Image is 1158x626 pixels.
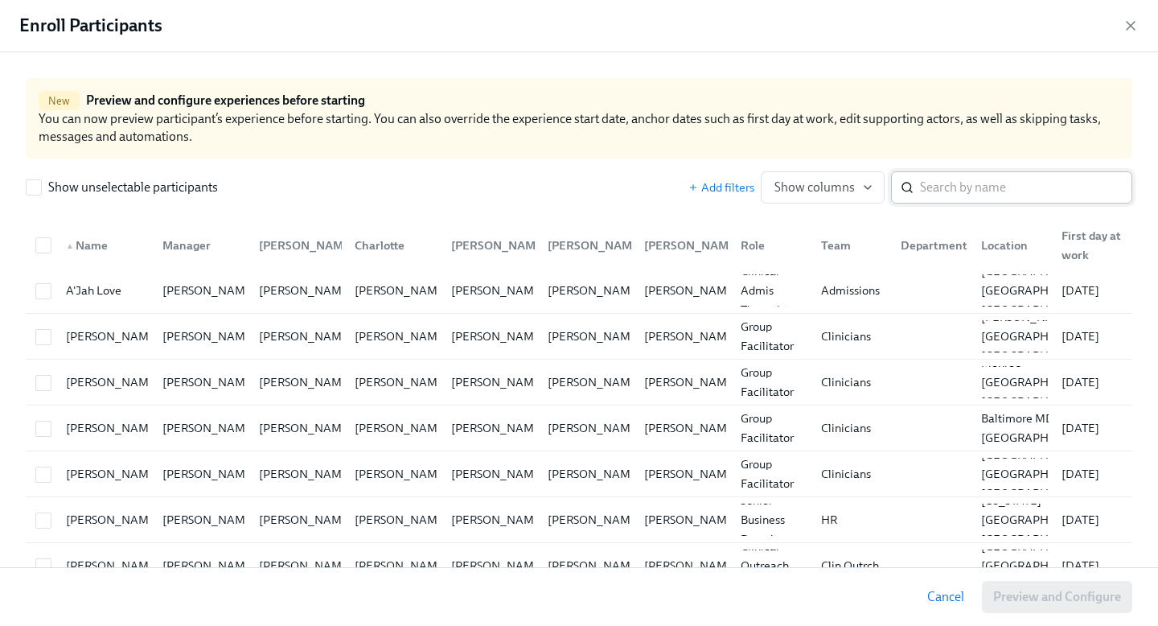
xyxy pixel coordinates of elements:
div: [PERSON_NAME] [541,464,648,484]
div: Team [815,236,889,255]
div: [GEOGRAPHIC_DATA] [GEOGRAPHIC_DATA] [GEOGRAPHIC_DATA] [975,537,1106,595]
div: [PERSON_NAME] [541,556,648,575]
div: [PERSON_NAME] [253,281,359,300]
div: [PERSON_NAME] [253,418,359,438]
div: Manager [156,236,246,255]
div: [PERSON_NAME] [348,556,455,575]
div: [PERSON_NAME] [156,556,263,575]
div: Admissions [815,281,889,300]
div: [PERSON_NAME] [535,229,631,262]
div: [DATE] [1055,556,1129,575]
div: [PERSON_NAME] [156,418,263,438]
span: Cancel [927,589,964,605]
div: [PERSON_NAME] [541,418,648,438]
div: Department [888,229,968,262]
div: [PERSON_NAME] [445,327,552,346]
div: [PERSON_NAME] [60,510,166,529]
div: [PERSON_NAME] [156,281,263,300]
div: [PERSON_NAME] [445,556,552,575]
div: Team [808,229,889,262]
div: [PERSON_NAME][PERSON_NAME][PERSON_NAME][PERSON_NAME][PERSON_NAME][PERSON_NAME][PERSON_NAME]Group ... [26,314,1132,360]
div: [PERSON_NAME] [253,510,359,529]
div: [PERSON_NAME] [638,556,745,575]
div: [PERSON_NAME] [445,418,552,438]
div: [PERSON_NAME] [253,327,359,346]
div: [PERSON_NAME] [638,418,745,438]
div: A'Jah Love[PERSON_NAME][PERSON_NAME][PERSON_NAME][PERSON_NAME][PERSON_NAME][PERSON_NAME]Clinical ... [26,268,1132,314]
div: [PERSON_NAME] [253,236,361,255]
div: Role [728,229,808,262]
div: [PERSON_NAME] [638,464,745,484]
div: Charlotte [348,236,438,255]
div: [PERSON_NAME] [GEOGRAPHIC_DATA] [GEOGRAPHIC_DATA] [975,307,1106,365]
div: [DATE] [1055,327,1129,346]
h6: Preview and configure experiences before starting [86,92,365,109]
button: Show columns [761,171,885,204]
div: HR [815,510,889,529]
button: Cancel [916,581,975,613]
div: Senior Business Recruiter [734,491,808,549]
div: Group Facilitator [734,455,808,493]
div: Location [968,229,1049,262]
div: [PERSON_NAME] [60,418,166,438]
div: [PERSON_NAME] [445,510,552,529]
div: [PERSON_NAME] [156,373,263,392]
div: Location [975,236,1049,255]
div: [PERSON_NAME] [541,373,648,392]
div: [PERSON_NAME] [60,327,166,346]
div: [PERSON_NAME] [60,464,166,484]
div: [PERSON_NAME] [246,229,343,262]
div: [PERSON_NAME] [638,327,745,346]
div: [PERSON_NAME] [638,281,745,300]
div: [PERSON_NAME] [541,281,648,300]
input: Search by name [920,171,1132,204]
div: [PERSON_NAME] [445,236,553,255]
div: [PERSON_NAME] [541,510,648,529]
div: Clinical Admis Therapist [734,262,808,319]
div: Clinicians [815,327,889,346]
div: Manager [150,229,246,262]
div: [PERSON_NAME][PERSON_NAME][PERSON_NAME][PERSON_NAME][PERSON_NAME][PERSON_NAME][PERSON_NAME]Clinic... [26,543,1132,589]
div: [GEOGRAPHIC_DATA] [GEOGRAPHIC_DATA] [GEOGRAPHIC_DATA] [975,445,1106,503]
span: Show unselectable participants [48,179,218,196]
div: [US_STATE] [GEOGRAPHIC_DATA] [GEOGRAPHIC_DATA] [975,491,1106,549]
div: First day at work [1055,226,1129,265]
div: [PERSON_NAME][PERSON_NAME][PERSON_NAME][PERSON_NAME][PERSON_NAME][PERSON_NAME][PERSON_NAME]Group ... [26,406,1132,451]
span: New [39,95,80,107]
div: Clinicians [815,373,889,392]
div: [DATE] [1055,510,1129,529]
div: [PERSON_NAME] [253,556,359,575]
div: [PERSON_NAME] [60,373,166,392]
div: [GEOGRAPHIC_DATA] [GEOGRAPHIC_DATA] [GEOGRAPHIC_DATA] [975,262,1106,319]
div: ▲Name [53,229,150,262]
div: Role [734,236,808,255]
div: [PERSON_NAME] [348,418,455,438]
div: A'Jah Love [60,281,150,300]
div: Group Facilitator [734,317,808,356]
div: [PERSON_NAME] [445,373,552,392]
div: [PERSON_NAME] [541,236,650,255]
div: You can now preview participant’s experience before starting. You can also override the experienc... [26,78,1132,159]
div: [PERSON_NAME] [638,373,745,392]
div: [PERSON_NAME] [638,236,746,255]
div: [PERSON_NAME] [348,281,455,300]
div: Clinicians [815,464,889,484]
button: Add filters [688,179,754,196]
div: Clinical Outreach Manager [734,537,808,595]
div: [DATE] [1055,418,1129,438]
div: Clin Outrch [815,556,889,575]
div: [PERSON_NAME] [631,229,728,262]
div: [PERSON_NAME][PERSON_NAME][PERSON_NAME][PERSON_NAME][PERSON_NAME][PERSON_NAME][PERSON_NAME]Group ... [26,451,1132,497]
div: Monroe [GEOGRAPHIC_DATA] [GEOGRAPHIC_DATA] [975,353,1106,411]
div: Baltimore MD [GEOGRAPHIC_DATA] [975,409,1106,447]
span: Show columns [774,179,871,196]
h4: Enroll Participants [19,14,162,38]
div: [PERSON_NAME] [445,464,552,484]
div: Group Facilitator [734,363,808,402]
div: [PERSON_NAME] [348,327,455,346]
div: [PERSON_NAME] [156,510,263,529]
div: [DATE] [1055,464,1129,484]
div: Charlotte [342,229,438,262]
div: Department [894,236,974,255]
